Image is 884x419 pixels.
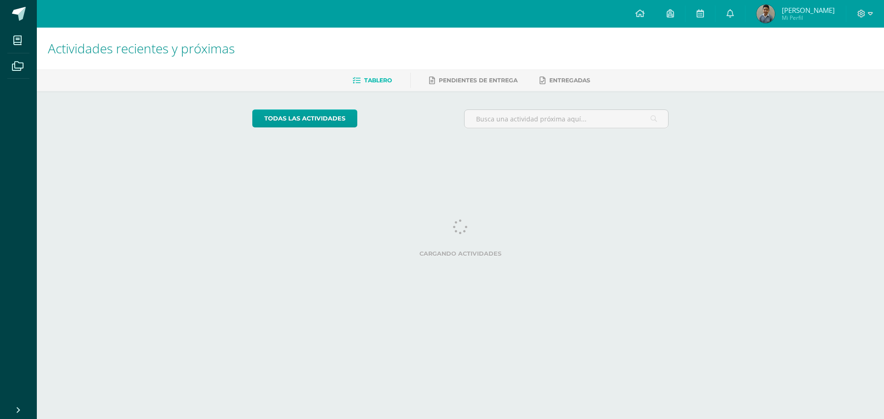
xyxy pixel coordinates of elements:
span: Mi Perfil [782,14,835,22]
a: Tablero [353,73,392,88]
input: Busca una actividad próxima aquí... [465,110,669,128]
label: Cargando actividades [252,250,669,257]
a: todas las Actividades [252,109,357,127]
img: 6a29469838e8344275ebbde8307ef8c6.png [756,5,775,23]
span: Actividades recientes y próximas [48,40,235,57]
span: Tablero [364,77,392,84]
span: Entregadas [549,77,590,84]
a: Entregadas [540,73,590,88]
span: [PERSON_NAME] [782,6,835,15]
a: Pendientes de entrega [429,73,518,88]
span: Pendientes de entrega [439,77,518,84]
